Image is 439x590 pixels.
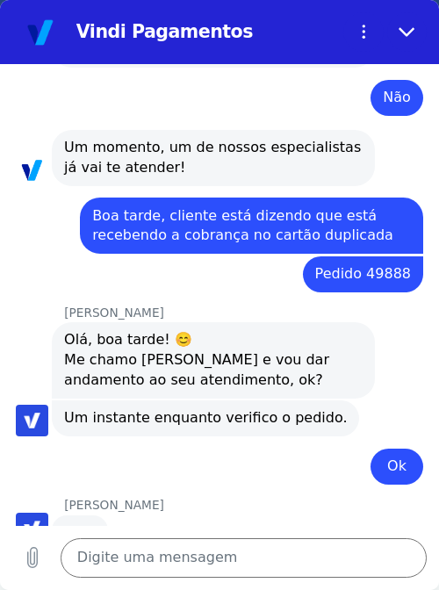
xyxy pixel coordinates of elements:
[387,12,428,53] button: Fechar
[12,538,53,579] button: Carregar arquivo
[64,408,347,428] span: Um instante enquanto verifico o pedido.
[315,264,411,284] span: Pedido 49888
[383,457,411,477] span: Ok
[343,12,384,53] button: Menu de opções
[64,138,363,178] span: Um momento, um de nossos especialistas já vai te atender!
[64,305,439,320] p: [PERSON_NAME]
[64,330,363,391] div: Olá, boa tarde! 😊️ Me chamo [PERSON_NAME] e vou dar andamento ao seu atendimento, ok?
[64,497,439,513] p: [PERSON_NAME]
[92,206,411,247] span: Boa tarde, cliente está dizendo que está recebendo a cobrança no cartão duplicada
[64,517,97,543] svg: loading
[76,20,335,44] h2: Vindi Pagamentos
[383,88,411,108] span: Não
